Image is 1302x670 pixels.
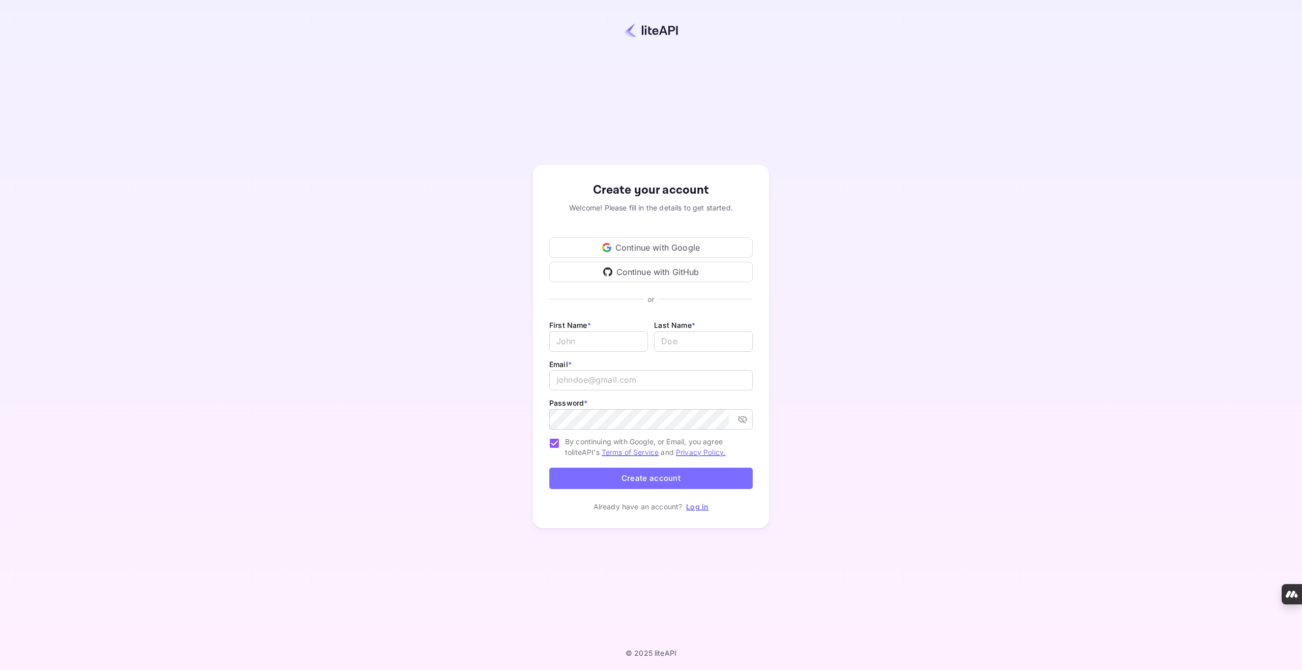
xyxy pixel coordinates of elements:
[549,181,753,199] div: Create your account
[549,202,753,213] div: Welcome! Please fill in the details to get started.
[549,237,753,258] div: Continue with Google
[602,448,659,456] a: Terms of Service
[549,262,753,282] div: Continue with GitHub
[549,321,591,329] label: First Name
[654,331,753,352] input: Doe
[686,502,708,511] a: Log in
[626,649,676,657] p: © 2025 liteAPI
[549,331,648,352] input: John
[549,468,753,490] button: Create account
[676,448,725,456] a: Privacy Policy.
[565,436,745,458] span: By continuing with Google, or Email, you agree to liteAPI's and
[549,360,572,369] label: Email
[549,370,753,390] input: johndoe@gmail.com
[549,399,587,407] label: Password
[624,23,678,38] img: liteapi
[654,321,695,329] label: Last Name
[733,410,752,429] button: toggle password visibility
[594,501,683,512] p: Already have an account?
